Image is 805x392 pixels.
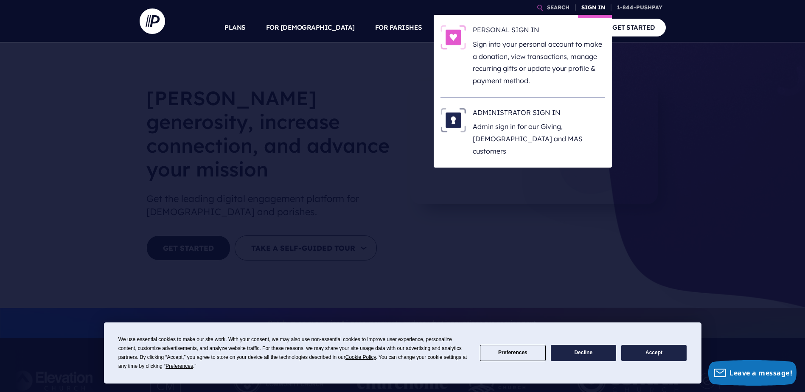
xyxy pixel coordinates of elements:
[473,108,605,120] h6: ADMINISTRATOR SIGN IN
[104,322,701,384] div: Cookie Consent Prompt
[440,25,466,50] img: PERSONAL SIGN IN - Illustration
[440,25,605,87] a: PERSONAL SIGN IN - Illustration PERSONAL SIGN IN Sign into your personal account to make a donati...
[345,354,376,360] span: Cookie Policy
[602,19,666,36] a: GET STARTED
[440,108,466,132] img: ADMINISTRATOR SIGN IN - Illustration
[440,108,605,157] a: ADMINISTRATOR SIGN IN - Illustration ADMINISTRATOR SIGN IN Admin sign in for our Giving, [DEMOGRA...
[224,13,246,42] a: PLANS
[473,38,605,87] p: Sign into your personal account to make a donation, view transactions, manage recurring gifts or ...
[480,345,545,361] button: Preferences
[500,13,530,42] a: EXPLORE
[551,345,616,361] button: Decline
[621,345,687,361] button: Accept
[550,13,582,42] a: COMPANY
[266,13,355,42] a: FOR [DEMOGRAPHIC_DATA]
[473,25,605,38] h6: PERSONAL SIGN IN
[165,363,193,369] span: Preferences
[443,13,480,42] a: SOLUTIONS
[708,360,797,386] button: Leave a message!
[118,335,470,371] div: We use essential cookies to make our site work. With your consent, we may also use non-essential ...
[375,13,422,42] a: FOR PARISHES
[729,368,792,378] span: Leave a message!
[473,120,605,157] p: Admin sign in for our Giving, [DEMOGRAPHIC_DATA] and MAS customers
